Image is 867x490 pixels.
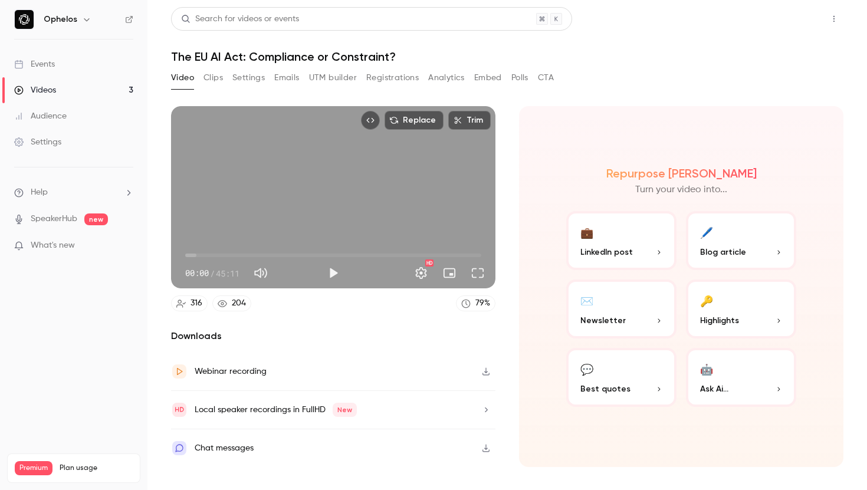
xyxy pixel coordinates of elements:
[195,364,267,379] div: Webinar recording
[538,68,554,87] button: CTA
[566,279,676,338] button: ✉️Newsletter
[274,68,299,87] button: Emails
[700,314,739,327] span: Highlights
[580,360,593,378] div: 💬
[580,383,630,395] span: Best quotes
[769,7,815,31] button: Share
[425,259,433,267] div: HD
[31,186,48,199] span: Help
[361,111,380,130] button: Embed video
[466,261,490,285] button: Full screen
[171,68,194,87] button: Video
[14,58,55,70] div: Events
[409,261,433,285] button: Settings
[566,211,676,270] button: 💼LinkedIn post
[171,295,208,311] a: 316
[475,297,490,310] div: 79 %
[249,261,272,285] button: Mute
[580,291,593,310] div: ✉️
[700,223,713,241] div: 🖊️
[606,166,757,180] h2: Repurpose [PERSON_NAME]
[700,383,728,395] span: Ask Ai...
[15,461,52,475] span: Premium
[428,68,465,87] button: Analytics
[31,213,77,225] a: SpeakerHub
[60,463,133,473] span: Plan usage
[580,314,626,327] span: Newsletter
[700,291,713,310] div: 🔑
[191,297,202,310] div: 316
[366,68,419,87] button: Registrations
[700,360,713,378] div: 🤖
[566,348,676,407] button: 💬Best quotes
[195,403,357,417] div: Local speaker recordings in FullHD
[14,84,56,96] div: Videos
[456,295,495,311] a: 79%
[232,297,246,310] div: 204
[333,403,357,417] span: New
[171,50,843,64] h1: The EU AI Act: Compliance or Constraint?
[321,261,345,285] button: Play
[216,267,239,279] span: 45:11
[203,68,223,87] button: Clips
[212,295,251,311] a: 204
[474,68,502,87] button: Embed
[84,213,108,225] span: new
[185,267,239,279] div: 00:00
[309,68,357,87] button: UTM builder
[686,348,796,407] button: 🤖Ask Ai...
[448,111,491,130] button: Trim
[438,261,461,285] button: Turn on miniplayer
[511,68,528,87] button: Polls
[171,329,495,343] h2: Downloads
[635,183,727,197] p: Turn your video into...
[44,14,77,25] h6: Ophelos
[385,111,444,130] button: Replace
[119,241,133,251] iframe: Noticeable Trigger
[700,246,746,258] span: Blog article
[825,9,843,28] button: Top Bar Actions
[14,110,67,122] div: Audience
[195,441,254,455] div: Chat messages
[686,211,796,270] button: 🖊️Blog article
[210,267,215,279] span: /
[580,246,633,258] span: LinkedIn post
[31,239,75,252] span: What's new
[181,13,299,25] div: Search for videos or events
[580,223,593,241] div: 💼
[232,68,265,87] button: Settings
[686,279,796,338] button: 🔑Highlights
[185,267,209,279] span: 00:00
[14,186,133,199] li: help-dropdown-opener
[14,136,61,148] div: Settings
[15,10,34,29] img: Ophelos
